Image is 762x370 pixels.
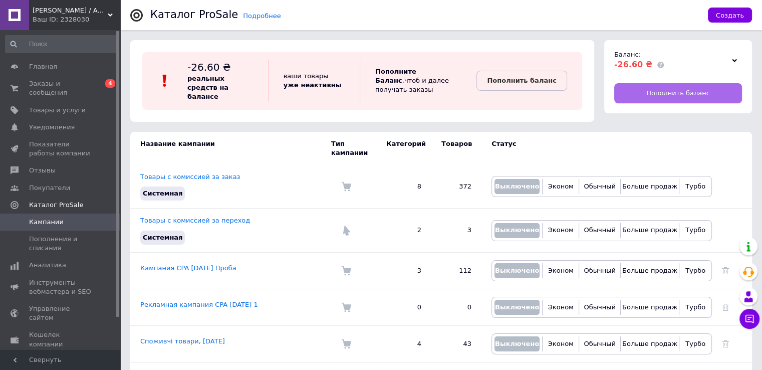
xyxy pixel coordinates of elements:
td: 2 [376,209,431,252]
button: Эконом [545,300,576,315]
span: Турбо [685,226,705,234]
button: Обычный [582,300,617,315]
button: Больше продаж [623,263,676,278]
img: Комиссия за заказ [341,266,351,276]
span: Товары и услуги [29,106,86,115]
td: 112 [431,252,481,289]
span: Выключено [495,182,539,190]
td: 372 [431,165,481,209]
span: Инструменты вебмастера и SEO [29,278,93,296]
input: Поиск [5,35,118,53]
a: Пополнить баланс [614,83,742,103]
button: Турбо [682,336,709,351]
img: :exclamation: [157,73,172,88]
span: Обычный [584,340,615,347]
span: Выключено [495,226,539,234]
span: Обычный [584,226,615,234]
a: Кампания CPA [DATE] Проба [140,264,236,272]
td: 3 [376,252,431,289]
span: Отзывы [29,166,56,175]
span: Кампании [29,218,64,227]
button: Больше продаж [623,336,676,351]
span: Больше продаж [622,340,677,347]
a: Удалить [722,267,729,274]
span: Турбо [685,303,705,311]
b: Пополнить баланс [487,77,556,84]
span: Показатели работы компании [29,140,93,158]
a: Пополнить баланс [476,71,567,91]
span: Выключено [495,267,539,274]
img: Комиссия за заказ [341,302,351,312]
span: Пополнения и списания [29,235,93,253]
span: Эконом [548,267,574,274]
span: Аналитика [29,261,66,270]
a: Товары с комиссией за заказ [140,173,240,180]
span: Выключено [495,340,539,347]
span: Управление сайтом [29,304,93,322]
span: Заказы и сообщения [29,79,93,97]
span: Больше продаж [622,303,677,311]
span: Обычный [584,182,615,190]
a: Удалить [722,340,729,347]
div: ваши товары [268,60,360,102]
a: Подробнее [243,12,281,20]
span: Покупатели [29,183,70,193]
span: Баланс: [614,51,641,58]
a: Рекламная кампания CPA [DATE] 1 [140,301,258,308]
button: Создать [708,8,752,23]
span: 4 [105,79,115,88]
button: Эконом [545,336,576,351]
span: Аква Крузер / Aqua Cruiser [33,6,108,15]
span: Кошелек компании [29,330,93,348]
td: 8 [376,165,431,209]
b: реальных средств на балансе [187,75,228,100]
button: Чат с покупателем [739,309,759,329]
span: Турбо [685,267,705,274]
td: Тип кампании [331,132,376,165]
span: -26.60 ₴ [187,61,230,73]
img: Комиссия за переход [341,226,351,236]
b: уже неактивны [284,81,342,89]
td: Название кампании [130,132,331,165]
button: Турбо [682,300,709,315]
span: Создать [716,12,744,19]
img: Комиссия за заказ [341,339,351,349]
span: Эконом [548,340,574,347]
button: Выключено [494,223,540,238]
button: Выключено [494,263,540,278]
td: 4 [376,325,431,362]
span: Обычный [584,303,615,311]
a: Товары с комиссией за переход [140,217,250,224]
button: Выключено [494,179,540,194]
span: Больше продаж [622,182,677,190]
button: Турбо [682,179,709,194]
button: Эконом [545,223,576,238]
span: Каталог ProSale [29,201,83,210]
span: Эконом [548,182,574,190]
a: Удалить [722,303,729,311]
b: Пополните Баланс [375,68,416,84]
span: Турбо [685,340,705,347]
span: Системная [143,234,182,241]
td: Товаров [431,132,481,165]
td: 0 [376,289,431,325]
span: Главная [29,62,57,71]
div: Каталог ProSale [150,10,238,20]
td: Категорий [376,132,431,165]
button: Выключено [494,336,540,351]
button: Больше продаж [623,179,676,194]
button: Эконом [545,179,576,194]
button: Эконом [545,263,576,278]
button: Выключено [494,300,540,315]
span: Эконом [548,226,574,234]
td: 3 [431,209,481,252]
button: Больше продаж [623,223,676,238]
span: Пополнить баланс [646,89,710,98]
button: Турбо [682,263,709,278]
button: Больше продаж [623,300,676,315]
span: Системная [143,190,182,197]
button: Обычный [582,179,617,194]
span: -26.60 ₴ [614,60,653,69]
span: Эконом [548,303,574,311]
span: Больше продаж [622,226,677,234]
